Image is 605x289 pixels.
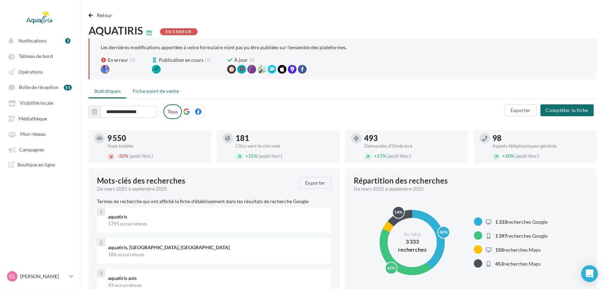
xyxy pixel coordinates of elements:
a: Boîte de réception 51 [4,81,76,94]
span: Publication en cours [159,57,204,64]
div: 93 occurrences [108,282,326,289]
span: Médiathèque [18,116,47,121]
span: (8) [249,57,255,64]
p: [PERSON_NAME] [20,273,67,280]
a: Tableau de bord [4,50,76,62]
span: Tableau de bord [19,53,53,59]
span: 453 [496,261,504,267]
button: Compléter la fiche [541,104,594,116]
span: Mon réseau [20,131,46,137]
span: Notifications [18,38,47,44]
div: 186 occurrences [108,251,326,258]
span: - [117,153,119,159]
div: aquatiris, [GEOGRAPHIC_DATA], [GEOGRAPHIC_DATA] [108,244,326,251]
div: 2 [97,238,105,247]
div: aquatiris [108,213,326,220]
div: Clics vers le site web [236,143,335,148]
span: Campagnes [19,147,44,153]
span: À jour [234,57,248,64]
div: Répartition des recherches [354,177,448,185]
span: (1) [130,57,135,64]
button: Retour [89,11,115,20]
span: Fiche point de vente [133,88,179,94]
div: Open Intercom Messenger [581,265,598,282]
span: 10% [503,153,515,159]
span: 17% [374,153,386,159]
div: De mars 2025 à septembre 2025 [354,185,583,192]
div: Vues totales [107,143,206,148]
span: (août-févr.) [129,153,153,159]
button: Exporter [299,177,331,189]
span: (août-févr.) [387,153,411,159]
button: Notifications 3 [4,34,73,47]
div: Appels téléphoniques générés [493,143,591,148]
p: Termes de recherche qui ont affiché la fiche d'établissement dans les résultats de recherche Google [97,198,331,205]
span: Opérations [18,69,43,75]
span: + [246,153,248,159]
div: 51 [64,85,72,90]
div: De mars 2025 à septembre 2025 [97,185,294,192]
span: recherches Maps [496,261,541,267]
span: + [503,153,505,159]
span: (août-févr.) [516,153,539,159]
div: 3 [97,269,105,277]
span: 1 397 [496,233,507,239]
span: Boîte de réception [19,84,59,90]
div: En erreur [160,28,198,35]
span: (août-févr.) [259,153,283,159]
span: 1 333 [496,219,507,225]
span: AQUATIRIS [89,25,143,36]
span: Boutique en ligne [17,161,55,168]
div: 9 550 [107,134,206,142]
div: 98 [493,134,591,142]
div: 1791 occurrences [108,220,326,227]
span: + [374,153,377,159]
span: recherches Google [496,219,548,225]
span: 32% [117,153,128,159]
a: Mon réseau [4,127,76,140]
div: Demandes d'itinéraire [364,143,463,148]
div: Les dernières modifications apportées à votre formulaire n’ont pas pu être publiées sur l’ensembl... [101,44,585,51]
button: Exporter [505,104,537,116]
span: CL [9,273,15,280]
div: 1 [97,208,105,216]
div: aquatiris avis [108,275,326,282]
a: Médiathèque [4,112,76,125]
div: 493 [364,134,463,142]
a: CL [PERSON_NAME] [6,270,75,283]
span: Visibilité locale [20,100,53,106]
span: 150 [496,247,504,253]
span: Retour [97,12,113,18]
span: (1) [205,57,210,64]
a: Compléter la fiche [538,107,597,113]
a: Campagnes [4,143,76,156]
span: Mots-clés des recherches [97,177,185,185]
label: Tous [163,104,182,119]
span: recherches Google [496,233,548,239]
a: Visibilité locale [4,96,76,109]
div: 181 [236,134,335,142]
a: Boutique en ligne [4,158,76,171]
span: En erreur [108,57,128,64]
div: 3 [65,38,70,44]
span: 15% [246,153,258,159]
span: recherches Maps [496,247,541,253]
a: Opérations [4,65,76,78]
